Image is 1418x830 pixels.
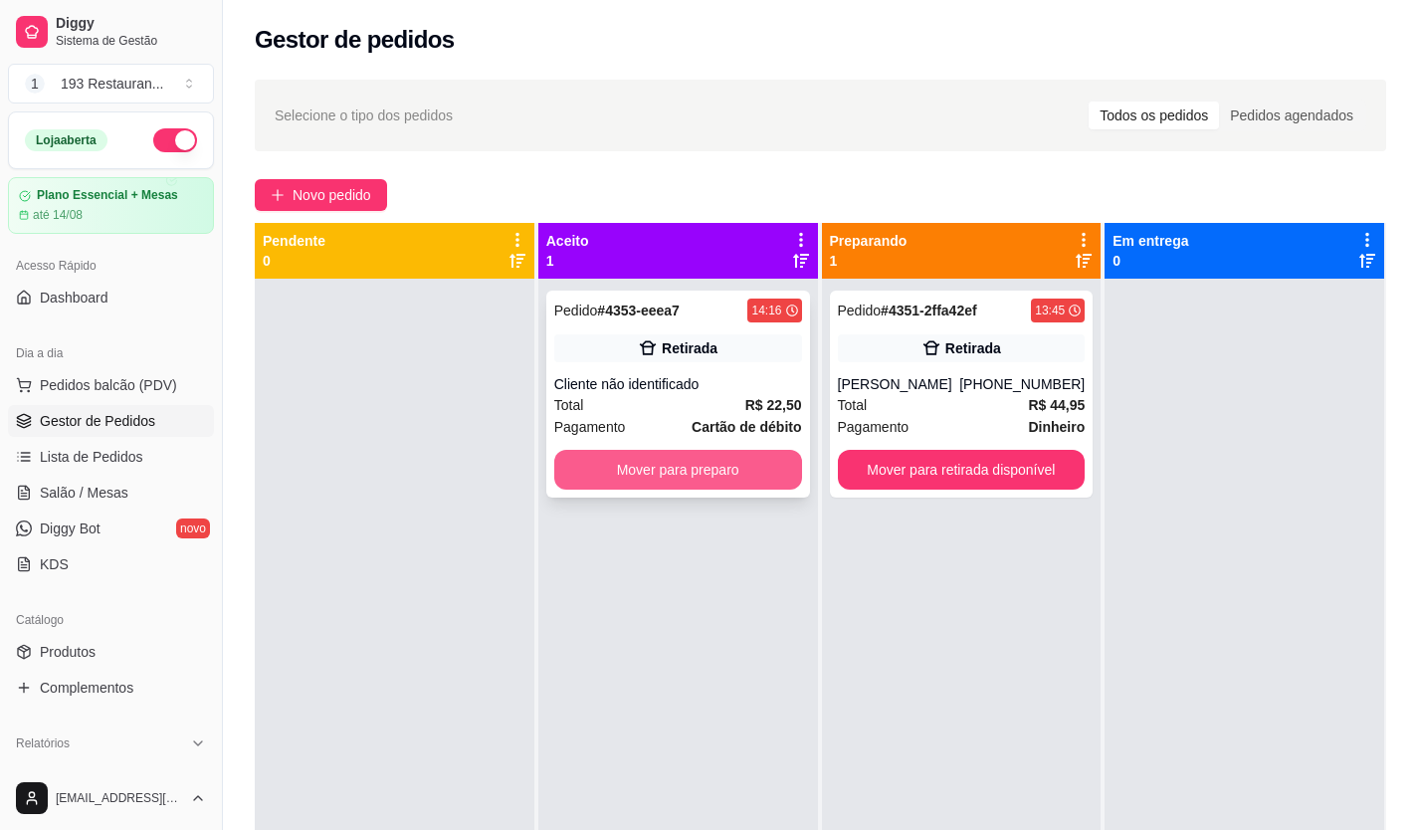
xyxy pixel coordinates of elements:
[554,394,584,416] span: Total
[838,394,868,416] span: Total
[16,735,70,751] span: Relatórios
[8,604,214,636] div: Catálogo
[40,375,177,395] span: Pedidos balcão (PDV)
[271,188,285,202] span: plus
[8,548,214,580] a: KDS
[255,24,455,56] h2: Gestor de pedidos
[751,303,781,318] div: 14:16
[945,338,1001,358] div: Retirada
[37,188,178,203] article: Plano Essencial + Mesas
[275,104,453,126] span: Selecione o tipo dos pedidos
[546,231,589,251] p: Aceito
[25,74,45,94] span: 1
[8,441,214,473] a: Lista de Pedidos
[554,303,598,318] span: Pedido
[8,250,214,282] div: Acesso Rápido
[8,759,214,791] a: Relatórios de vendas
[153,128,197,152] button: Alterar Status
[662,338,717,358] div: Retirada
[25,129,107,151] div: Loja aberta
[8,177,214,234] a: Plano Essencial + Mesasaté 14/08
[255,179,387,211] button: Novo pedido
[8,8,214,56] a: DiggySistema de Gestão
[838,303,882,318] span: Pedido
[40,288,108,308] span: Dashboard
[40,447,143,467] span: Lista de Pedidos
[8,282,214,313] a: Dashboard
[293,184,371,206] span: Novo pedido
[56,790,182,806] span: [EMAIL_ADDRESS][DOMAIN_NAME]
[8,774,214,822] button: [EMAIL_ADDRESS][DOMAIN_NAME]
[554,374,802,394] div: Cliente não identificado
[1028,397,1085,413] strong: R$ 44,95
[8,369,214,401] button: Pedidos balcão (PDV)
[838,450,1086,490] button: Mover para retirada disponível
[40,642,96,662] span: Produtos
[40,678,133,698] span: Complementos
[1028,419,1085,435] strong: Dinheiro
[1113,251,1188,271] p: 0
[1089,102,1219,129] div: Todos os pedidos
[8,405,214,437] a: Gestor de Pedidos
[554,416,626,438] span: Pagamento
[33,207,83,223] article: até 14/08
[40,483,128,503] span: Salão / Mesas
[61,74,164,94] div: 193 Restauran ...
[959,374,1085,394] div: [PHONE_NUMBER]
[838,416,910,438] span: Pagamento
[745,397,802,413] strong: R$ 22,50
[56,15,206,33] span: Diggy
[692,419,801,435] strong: Cartão de débito
[838,374,960,394] div: [PERSON_NAME]
[1219,102,1364,129] div: Pedidos agendados
[8,672,214,704] a: Complementos
[8,337,214,369] div: Dia a dia
[8,636,214,668] a: Produtos
[546,251,589,271] p: 1
[263,231,325,251] p: Pendente
[8,513,214,544] a: Diggy Botnovo
[1113,231,1188,251] p: Em entrega
[830,231,908,251] p: Preparando
[40,554,69,574] span: KDS
[597,303,680,318] strong: # 4353-eeea7
[1035,303,1065,318] div: 13:45
[8,477,214,509] a: Salão / Mesas
[830,251,908,271] p: 1
[40,411,155,431] span: Gestor de Pedidos
[40,765,171,785] span: Relatórios de vendas
[40,519,101,538] span: Diggy Bot
[8,64,214,104] button: Select a team
[56,33,206,49] span: Sistema de Gestão
[263,251,325,271] p: 0
[554,450,802,490] button: Mover para preparo
[881,303,977,318] strong: # 4351-2ffa42ef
